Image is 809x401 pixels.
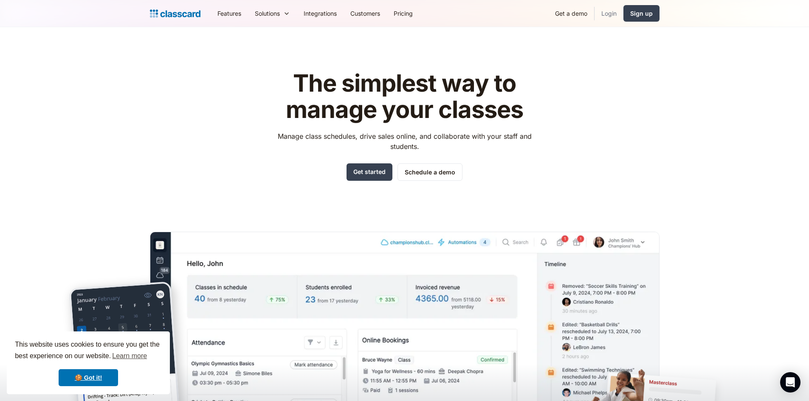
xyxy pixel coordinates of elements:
[270,131,539,151] p: Manage class schedules, drive sales online, and collaborate with your staff and students.
[387,4,420,23] a: Pricing
[595,4,623,23] a: Login
[255,9,280,18] div: Solutions
[297,4,344,23] a: Integrations
[211,4,248,23] a: Features
[111,350,148,362] a: learn more about cookies
[548,4,594,23] a: Get a demo
[7,331,170,394] div: cookieconsent
[780,372,801,393] div: Open Intercom Messenger
[347,163,392,181] a: Get started
[150,8,200,20] a: Logo
[59,369,118,386] a: dismiss cookie message
[248,4,297,23] div: Solutions
[344,4,387,23] a: Customers
[630,9,653,18] div: Sign up
[15,339,162,362] span: This website uses cookies to ensure you get the best experience on our website.
[623,5,660,22] a: Sign up
[270,70,539,123] h1: The simplest way to manage your classes
[397,163,462,181] a: Schedule a demo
